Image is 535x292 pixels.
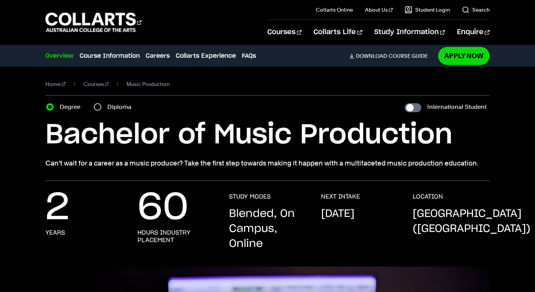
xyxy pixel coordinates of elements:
p: Can’t wait for a career as a music producer? Take the first step towards making it happen with a ... [45,158,490,169]
a: Careers [146,51,170,60]
a: Study Information [374,20,445,45]
span: Download [356,53,387,59]
a: Enquire [457,20,490,45]
a: FAQs [242,51,256,60]
a: Collarts Life [313,20,362,45]
a: Home [45,79,65,89]
label: Diploma [107,102,136,112]
p: [DATE] [321,206,354,221]
a: About Us [365,6,393,14]
a: DownloadCourse Guide [349,53,434,59]
a: Overview [45,51,74,60]
p: [GEOGRAPHIC_DATA] ([GEOGRAPHIC_DATA]) [413,206,530,236]
h3: LOCATION [413,193,443,200]
h3: Years [45,229,65,236]
a: Collarts Online [316,6,353,14]
a: Apply Now [438,47,490,65]
h3: NEXT INTAKE [321,193,360,200]
p: 60 [137,193,188,223]
div: Go to homepage [45,12,142,33]
p: Blended, On Campus, Online [229,206,306,251]
h3: hours industry placement [137,229,214,244]
h1: Bachelor of Music Production [45,118,490,152]
label: International Student [427,102,487,112]
a: Courses [267,20,301,45]
a: Courses [83,79,109,89]
a: Course Information [80,51,140,60]
a: Search [462,6,490,14]
h3: STUDY MODES [229,193,271,200]
a: Collarts Experience [176,51,236,60]
label: Degree [60,102,85,112]
span: Music Production [127,79,170,89]
p: 2 [45,193,69,223]
a: Student Login [405,6,450,14]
